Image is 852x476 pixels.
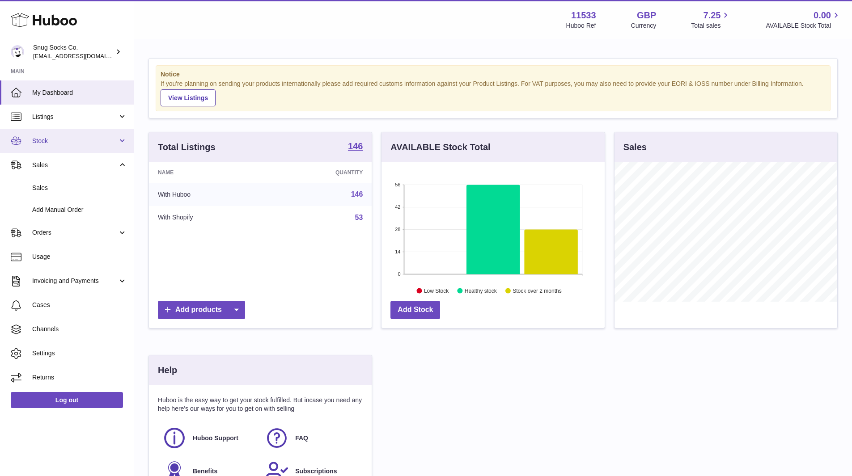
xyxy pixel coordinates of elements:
div: Huboo Ref [566,21,596,30]
img: info@snugsocks.co.uk [11,45,24,59]
span: Invoicing and Payments [32,277,118,285]
div: If you're planning on sending your products internationally please add required customs informati... [161,80,826,106]
a: 146 [348,142,363,152]
span: Usage [32,253,127,261]
span: AVAILABLE Stock Total [766,21,841,30]
strong: GBP [637,9,656,21]
span: Benefits [193,467,217,476]
a: Huboo Support [162,426,256,450]
div: Snug Socks Co. [33,43,114,60]
span: Total sales [691,21,731,30]
h3: Total Listings [158,141,216,153]
td: With Huboo [149,183,269,206]
a: View Listings [161,89,216,106]
a: Add products [158,301,245,319]
span: Listings [32,113,118,121]
a: 146 [351,190,363,198]
strong: 11533 [571,9,596,21]
a: Add Stock [390,301,440,319]
span: FAQ [295,434,308,442]
text: Stock over 2 months [513,287,562,294]
span: Sales [32,161,118,169]
span: Huboo Support [193,434,238,442]
a: 53 [355,214,363,221]
h3: Sales [623,141,647,153]
a: Log out [11,392,123,408]
text: Low Stock [424,287,449,294]
a: 7.25 Total sales [691,9,731,30]
strong: 146 [348,142,363,151]
span: Channels [32,325,127,333]
span: 0.00 [814,9,831,21]
span: Subscriptions [295,467,337,476]
div: Currency [631,21,657,30]
span: [EMAIL_ADDRESS][DOMAIN_NAME] [33,52,131,59]
text: 28 [395,227,401,232]
h3: AVAILABLE Stock Total [390,141,490,153]
span: Add Manual Order [32,206,127,214]
span: Returns [32,373,127,382]
span: Stock [32,137,118,145]
p: Huboo is the easy way to get your stock fulfilled. But incase you need any help here's our ways f... [158,396,363,413]
text: Healthy stock [465,287,497,294]
span: Cases [32,301,127,309]
text: 42 [395,204,401,210]
td: With Shopify [149,206,269,229]
span: My Dashboard [32,88,127,97]
strong: Notice [161,70,826,79]
span: Settings [32,349,127,358]
span: 7.25 [704,9,721,21]
text: 56 [395,182,401,187]
th: Name [149,162,269,183]
a: 0.00 AVAILABLE Stock Total [766,9,841,30]
text: 14 [395,249,401,254]
h3: Help [158,364,177,376]
text: 0 [398,271,401,277]
span: Sales [32,184,127,192]
span: Orders [32,228,118,237]
th: Quantity [269,162,372,183]
a: FAQ [265,426,358,450]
